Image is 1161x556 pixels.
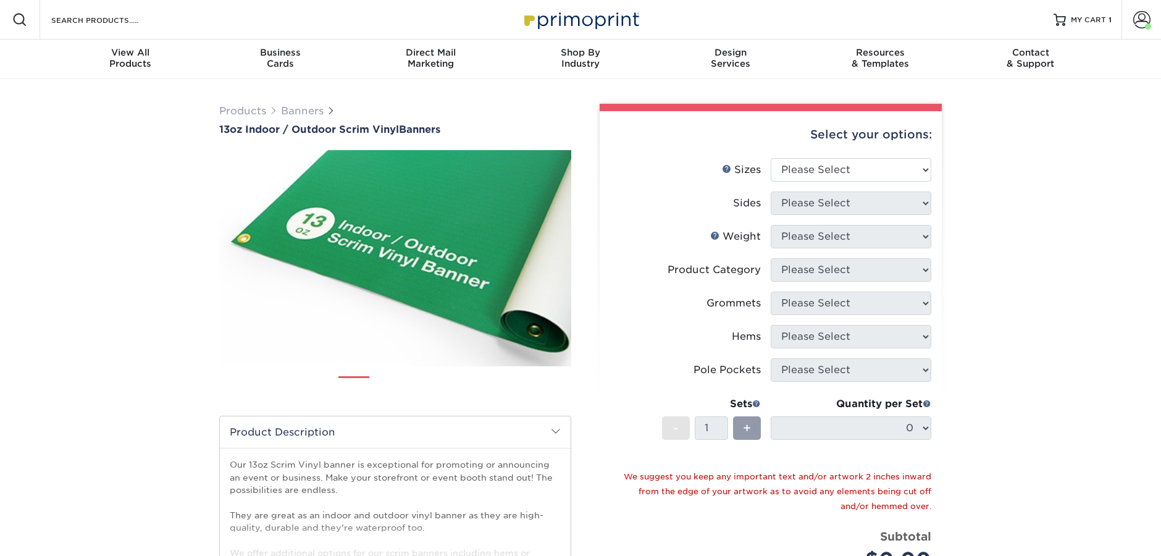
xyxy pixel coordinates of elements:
div: Products [56,47,206,69]
div: Sets [662,397,761,411]
a: 13oz Indoor / Outdoor Scrim VinylBanners [219,124,571,135]
span: Direct Mail [356,47,506,58]
div: Industry [506,47,656,69]
a: View AllProducts [56,40,206,79]
span: View All [56,47,206,58]
span: Contact [955,47,1105,58]
span: - [673,419,679,437]
img: Banners 01 [338,372,369,403]
a: Contact& Support [955,40,1105,79]
span: Shop By [506,47,656,58]
span: MY CART [1071,15,1106,25]
small: We suggest you keep any important text and/or artwork 2 inches inward from the edge of your artwo... [624,472,931,511]
div: Weight [710,229,761,244]
span: 13oz Indoor / Outdoor Scrim Vinyl [219,124,399,135]
div: Marketing [356,47,506,69]
img: 13oz Indoor / Outdoor Scrim Vinyl 01 [219,137,571,380]
span: Resources [805,47,955,58]
input: SEARCH PRODUCTS..... [50,12,170,27]
h2: Product Description [220,416,571,448]
div: Quantity per Set [771,397,931,411]
a: Direct MailMarketing [356,40,506,79]
img: Banners 02 [380,371,411,402]
div: Select your options: [610,111,932,158]
div: & Templates [805,47,955,69]
a: BusinessCards [206,40,356,79]
strong: Subtotal [880,529,931,543]
span: Business [206,47,356,58]
h1: Banners [219,124,571,135]
a: Shop ByIndustry [506,40,656,79]
div: & Support [955,47,1105,69]
a: DesignServices [655,40,805,79]
div: Services [655,47,805,69]
div: Sides [733,196,761,211]
div: Grommets [706,296,761,311]
span: + [743,419,751,437]
a: Products [219,105,266,117]
div: Product Category [668,263,761,277]
div: Pole Pockets [694,363,761,377]
span: Design [655,47,805,58]
span: 1 [1109,15,1112,24]
a: Resources& Templates [805,40,955,79]
div: Sizes [722,162,761,177]
img: Banners 03 [421,371,452,402]
img: Primoprint [519,6,642,33]
div: Cards [206,47,356,69]
a: Banners [281,105,324,117]
div: Hems [732,329,761,344]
